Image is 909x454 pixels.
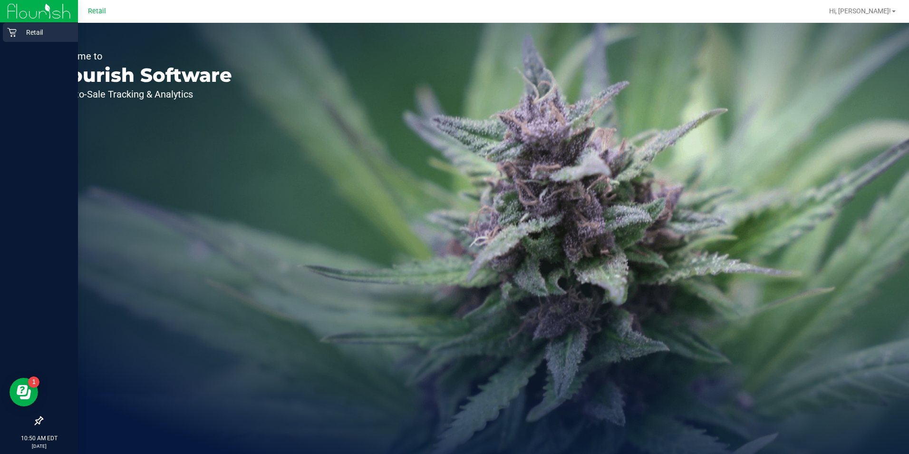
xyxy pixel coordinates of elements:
p: Flourish Software [51,66,232,85]
span: Retail [88,7,106,15]
p: Retail [17,27,74,38]
p: [DATE] [4,443,74,450]
p: 10:50 AM EDT [4,434,74,443]
p: Welcome to [51,51,232,61]
span: Hi, [PERSON_NAME]! [829,7,891,15]
iframe: Resource center [10,378,38,406]
inline-svg: Retail [7,28,17,37]
p: Seed-to-Sale Tracking & Analytics [51,89,232,99]
iframe: Resource center unread badge [28,376,39,388]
